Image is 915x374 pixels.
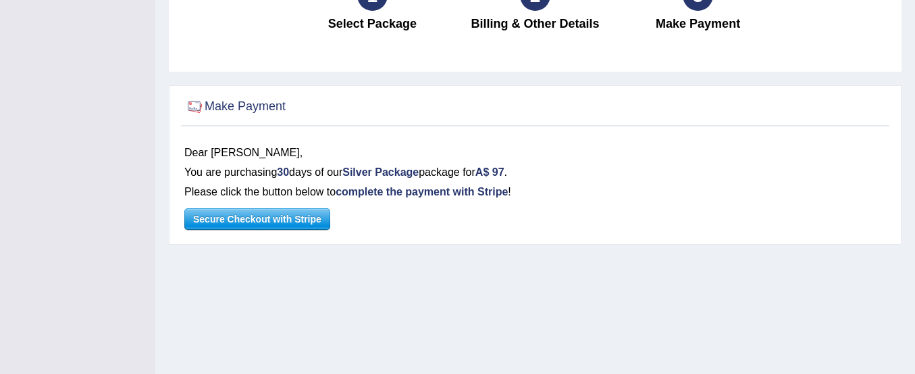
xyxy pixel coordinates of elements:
p: You are purchasing days of our package for . Please click the button below to ! [184,163,886,202]
b: A$ 97 [475,166,504,178]
h4: Make Payment [623,18,773,31]
h4: Billing & Other Details [461,18,610,31]
button: Secure Checkout with Stripe [184,208,330,230]
h4: Select Package [298,18,447,31]
b: 30 [277,166,289,178]
span: Secure Checkout with Stripe [185,209,330,229]
h2: Make Payment [184,97,286,117]
b: complete the payment with Stripe [336,186,508,197]
b: Silver Package [342,166,419,178]
div: Dear [PERSON_NAME], [184,143,886,163]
